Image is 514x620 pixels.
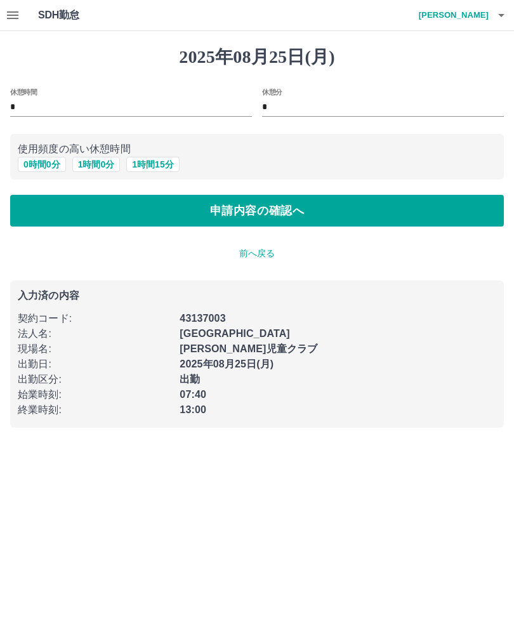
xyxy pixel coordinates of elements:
button: 1時間15分 [126,157,179,172]
b: 07:40 [180,389,206,400]
b: 2025年08月25日(月) [180,359,273,369]
b: [PERSON_NAME]児童クラブ [180,343,317,354]
button: 申請内容の確認へ [10,195,504,227]
b: 13:00 [180,404,206,415]
p: 入力済の内容 [18,291,496,301]
b: 出勤 [180,374,200,385]
p: 使用頻度の高い休憩時間 [18,142,496,157]
p: 始業時刻 : [18,387,172,402]
p: 現場名 : [18,341,172,357]
label: 休憩分 [262,87,282,96]
label: 休憩時間 [10,87,37,96]
button: 0時間0分 [18,157,66,172]
p: 契約コード : [18,311,172,326]
p: 法人名 : [18,326,172,341]
b: [GEOGRAPHIC_DATA] [180,328,290,339]
p: 出勤区分 : [18,372,172,387]
h1: 2025年08月25日(月) [10,46,504,68]
b: 43137003 [180,313,225,324]
button: 1時間0分 [72,157,121,172]
p: 終業時刻 : [18,402,172,418]
p: 前へ戻る [10,247,504,260]
p: 出勤日 : [18,357,172,372]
